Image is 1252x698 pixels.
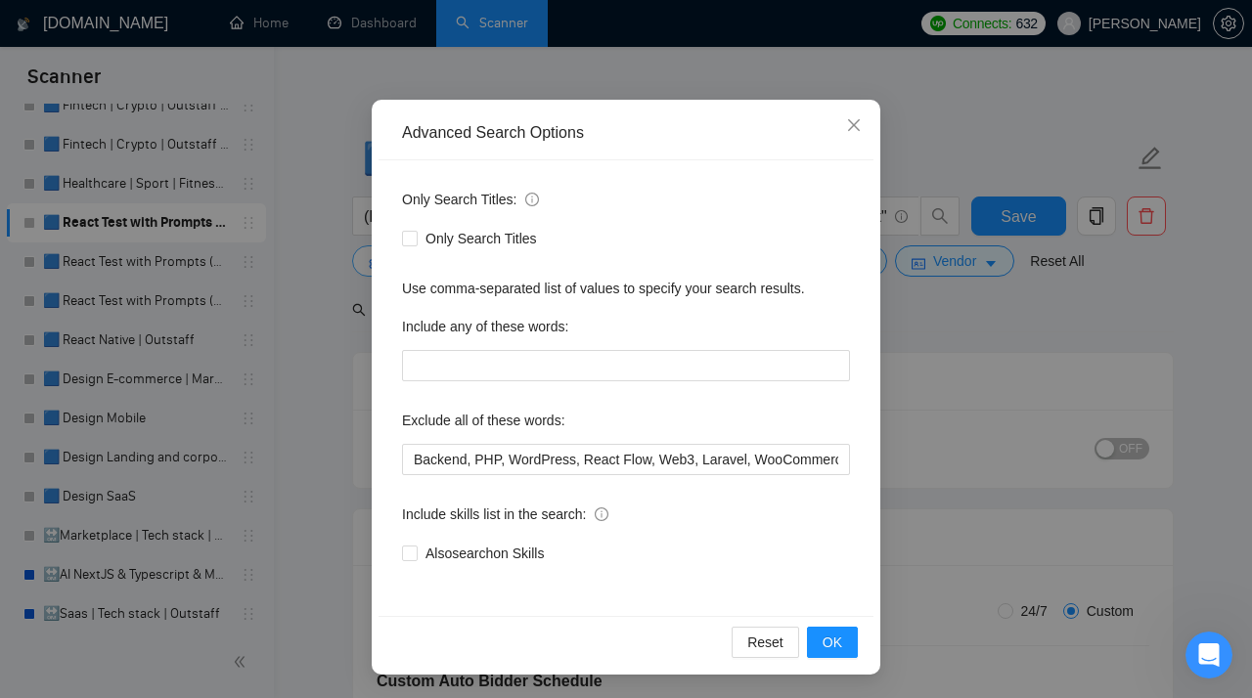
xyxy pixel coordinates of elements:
[16,284,376,486] div: Mariia говорит…
[402,311,568,342] label: Include any of these words:
[62,548,77,564] button: Средство выбора эмодзи
[17,507,375,541] textarea: Ваше сообщение...
[40,356,351,394] div: 💬
[595,507,608,521] span: info-circle
[124,547,140,563] button: Start recording
[807,627,858,658] button: OK
[16,284,376,462] div: Profile image for MariiaMariiaиз [DOMAIN_NAME]Earn Free GigRadar Credits - Just by Sharing Your S...
[306,8,343,45] button: Главная
[40,357,318,392] b: Earn Free GigRadar Credits - Just by Sharing Your Story!
[402,189,539,210] span: Only Search Titles:
[126,317,251,331] span: из [DOMAIN_NAME]
[93,547,109,563] button: Средство выбора GIF-файла
[87,317,126,331] span: Mariia
[402,503,608,525] span: Include skills list in the search:
[40,309,71,340] img: Profile image for Mariia
[402,278,850,299] div: Use comma-separated list of values to specify your search results.
[60,81,355,248] div: Our Tech Support representatives ​ [DATE], our AI assistant is here to assist you. 🤖 Thank you fo...
[60,102,324,135] b: will be available again starting [DATE]. 👩🏻‍💻
[418,543,552,564] span: Also search on Skills
[343,8,379,43] div: Закрыть
[95,10,143,24] h1: Mariia
[95,24,235,44] p: Был в сети 9 ч назад
[827,100,880,153] button: Close
[846,117,862,133] span: close
[525,193,539,206] span: info-circle
[823,632,842,653] span: OK
[13,8,50,45] button: go back
[60,83,153,98] b: Dear Clients,
[732,627,799,658] button: Reset
[335,541,367,572] button: Отправить сообщение…
[402,122,850,144] div: Advanced Search Options
[56,11,87,42] img: Profile image for Mariia
[402,405,565,436] label: Exclude all of these words:
[418,228,545,249] span: Only Search Titles
[747,632,783,653] span: Reset
[30,547,46,563] button: Добавить вложение
[1185,632,1232,678] iframe: Intercom live chat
